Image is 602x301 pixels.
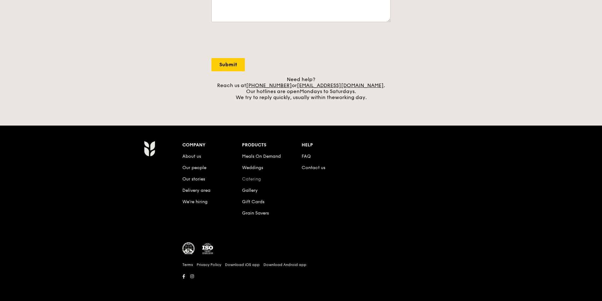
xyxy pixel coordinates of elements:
[211,58,245,71] input: Submit
[182,176,205,182] a: Our stories
[335,94,367,100] span: working day.
[201,242,214,255] img: ISO Certified
[242,210,269,216] a: Grain Savers
[144,141,155,156] img: Grain
[300,88,356,94] span: Mondays to Saturdays.
[302,154,311,159] a: FAQ
[182,262,193,267] a: Terms
[242,141,302,150] div: Products
[242,154,281,159] a: Meals On Demand
[297,82,384,88] a: [EMAIL_ADDRESS][DOMAIN_NAME]
[302,141,361,150] div: Help
[182,141,242,150] div: Company
[242,188,258,193] a: Gallery
[182,165,206,170] a: Our people
[197,262,221,267] a: Privacy Policy
[182,154,201,159] a: About us
[246,82,292,88] a: [PHONE_NUMBER]
[242,165,263,170] a: Weddings
[182,188,210,193] a: Delivery area
[225,262,260,267] a: Download iOS app
[211,28,307,53] iframe: reCAPTCHA
[302,165,325,170] a: Contact us
[263,262,306,267] a: Download Android app
[242,176,261,182] a: Catering
[242,199,264,204] a: Gift Cards
[182,199,208,204] a: We’re hiring
[211,76,391,100] div: Need help? Reach us at or . Our hotlines are open We try to reply quickly, usually within the
[182,242,195,255] img: MUIS Halal Certified
[119,281,483,286] h6: Revision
